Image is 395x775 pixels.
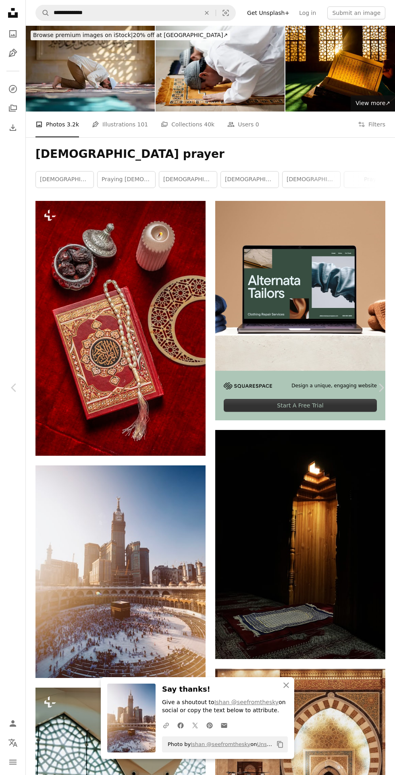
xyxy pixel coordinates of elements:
[215,430,385,659] img: white and red table cloth on table
[5,100,21,116] a: Collections
[5,715,21,732] a: Log in / Sign up
[215,201,385,420] a: Design a unique, engaging websiteStart A Free Trial
[216,5,235,21] button: Visual search
[35,201,206,456] img: a table topped with a red book and a candle
[33,32,228,38] span: 20% off at [GEOGRAPHIC_DATA] ↗
[367,349,395,426] a: Next
[188,717,202,733] a: Share on Twitter
[98,172,155,188] a: praying [DEMOGRAPHIC_DATA]
[36,5,50,21] button: Search Unsplash
[198,5,216,21] button: Clear
[224,382,272,389] img: file-1705255347840-230a6ab5bca9image
[224,399,377,412] div: Start A Free Trial
[5,26,21,42] a: Photos
[161,112,214,137] a: Collections 40k
[215,201,385,371] img: file-1707885205802-88dd96a21c72image
[273,738,287,751] button: Copy to clipboard
[227,112,259,137] a: Users 0
[214,699,279,705] a: Ishan @seefromthesky
[355,100,390,106] span: View more ↗
[358,112,385,137] button: Filters
[5,735,21,751] button: Language
[35,324,206,332] a: a table topped with a red book and a candle
[173,717,188,733] a: Share on Facebook
[36,172,94,188] a: [DEMOGRAPHIC_DATA]
[35,465,206,678] img: people walking on snow covered field near brown concrete building during daytime
[92,112,148,137] a: Illustrations 101
[164,738,273,751] span: Photo by on
[217,717,231,733] a: Share over email
[5,120,21,136] a: Download History
[327,6,385,19] button: Submit an image
[204,120,214,129] span: 40k
[162,684,288,695] h3: Say thanks!
[162,699,288,715] p: Give a shoutout to on social or copy the text below to attribute.
[159,172,217,188] a: [DEMOGRAPHIC_DATA]
[33,32,133,38] span: Browse premium images on iStock |
[351,95,395,112] a: View more↗
[283,172,340,188] a: [DEMOGRAPHIC_DATA] wallpaper
[26,26,235,45] a: Browse premium images on iStock|20% off at [GEOGRAPHIC_DATA]↗
[35,147,385,161] h1: [DEMOGRAPHIC_DATA] prayer
[35,568,206,575] a: people walking on snow covered field near brown concrete building during daytime
[202,717,217,733] a: Share on Pinterest
[191,741,250,747] a: Ishan @seefromthesky
[137,120,148,129] span: 101
[256,120,259,129] span: 0
[257,741,281,747] a: Unsplash
[26,26,155,112] img: Muslim man is praying in mosque
[156,26,285,112] img: Muslim men praying during Ramadan
[35,5,236,21] form: Find visuals sitewide
[221,172,279,188] a: [DEMOGRAPHIC_DATA]
[5,45,21,61] a: Illustrations
[291,382,377,389] span: Design a unique, engaging website
[5,754,21,770] button: Menu
[242,6,294,19] a: Get Unsplash+
[294,6,321,19] a: Log in
[5,81,21,97] a: Explore
[215,541,385,548] a: white and red table cloth on table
